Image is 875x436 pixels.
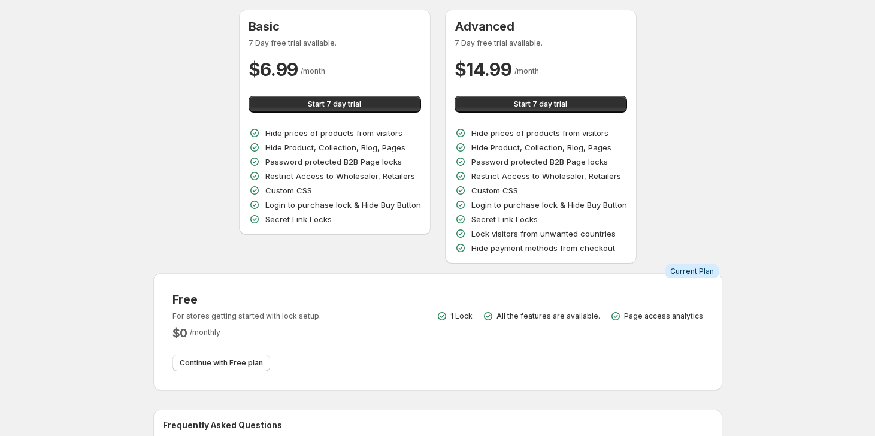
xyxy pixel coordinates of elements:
span: / month [514,66,539,75]
p: Hide payment methods from checkout [471,242,615,254]
h2: $ 6.99 [249,57,299,81]
p: Password protected B2B Page locks [471,156,608,168]
p: 1 Lock [450,311,473,321]
h2: $ 0 [172,326,188,340]
p: Password protected B2B Page locks [265,156,402,168]
p: Secret Link Locks [471,213,538,225]
p: Restrict Access to Wholesaler, Retailers [265,170,415,182]
p: Hide prices of products from visitors [265,127,402,139]
h2: $ 14.99 [455,57,512,81]
h3: Advanced [455,19,627,34]
p: 7 Day free trial available. [455,38,627,48]
span: Continue with Free plan [180,358,263,368]
button: Start 7 day trial [455,96,627,113]
p: Restrict Access to Wholesaler, Retailers [471,170,621,182]
h2: Frequently Asked Questions [163,419,713,431]
span: Start 7 day trial [514,99,567,109]
p: Lock visitors from unwanted countries [471,228,616,240]
p: Page access analytics [624,311,703,321]
h3: Basic [249,19,421,34]
button: Continue with Free plan [172,355,270,371]
span: / month [301,66,325,75]
p: 7 Day free trial available. [249,38,421,48]
p: Login to purchase lock & Hide Buy Button [265,199,421,211]
span: / monthly [190,328,220,337]
span: Current Plan [670,267,714,276]
p: Hide Product, Collection, Blog, Pages [471,141,611,153]
h3: Free [172,292,321,307]
p: Hide Product, Collection, Blog, Pages [265,141,405,153]
p: Secret Link Locks [265,213,332,225]
p: Hide prices of products from visitors [471,127,608,139]
p: Custom CSS [265,184,312,196]
p: Custom CSS [471,184,518,196]
p: All the features are available. [496,311,600,321]
span: Start 7 day trial [308,99,361,109]
p: Login to purchase lock & Hide Buy Button [471,199,627,211]
p: For stores getting started with lock setup. [172,311,321,321]
button: Start 7 day trial [249,96,421,113]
